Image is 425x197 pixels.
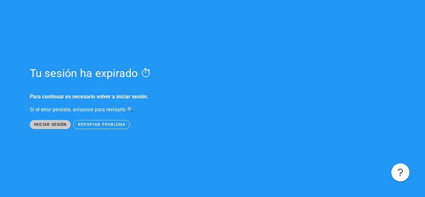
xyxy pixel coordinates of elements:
[73,120,130,129] button: reportar problema
[30,106,272,114] p: Si el error persiste, avísanos para revisarlo 🔍
[78,122,125,127] span: reportar problema
[30,93,149,100] strong: Para continuar es necesario volver a iniciar sesión.
[30,67,272,80] div: Tu sesión ha expirado ⏱
[30,120,71,129] button: iniciar sesión
[34,122,67,127] span: iniciar sesión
